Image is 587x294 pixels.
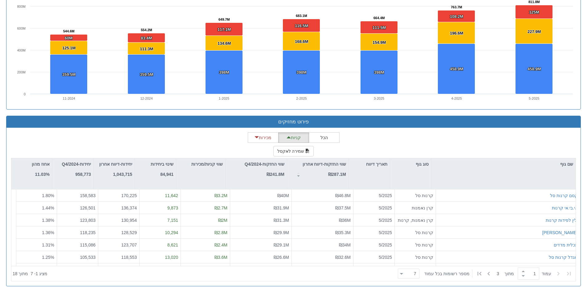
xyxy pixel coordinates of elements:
[19,242,54,248] div: 1.31 %
[542,271,551,277] span: ‏עמוד
[214,255,227,260] span: ₪3.6M
[309,132,340,143] button: הכל
[218,41,231,46] tspan: 134.6M
[552,205,578,211] div: אי.בי.אי קרנות
[339,218,351,223] span: ₪36M
[542,230,578,236] button: [PERSON_NAME]
[141,36,152,40] tspan: 83.4M
[140,72,153,77] tspan: 359.5M
[17,27,26,30] text: 600M
[328,172,346,177] strong: ₪287.1M
[303,161,346,168] p: שווי החזקות-דיווח אחרון
[59,254,96,260] div: 105,533
[245,161,284,168] p: שווי החזקות-Q4/2024
[277,193,289,198] span: ₪40M
[63,29,75,33] tspan: 544.6M
[349,158,390,170] div: תאריך דיווח
[373,16,385,20] tspan: 664.4M
[554,242,578,248] div: תכלית מדדים
[450,31,463,35] tspan: 196.6M
[356,230,392,236] div: 5/2025
[142,230,178,236] div: 10,294
[274,230,289,235] span: ₪29.9M
[19,205,54,211] div: 1.44 %
[296,70,307,75] tspan: 398M
[274,255,289,260] span: ₪26.6M
[450,14,463,19] tspan: 108.2M
[35,172,50,177] strong: 11.03%
[101,217,137,223] div: 130,954
[11,119,576,125] h3: פירוט מחזיקים
[390,158,431,170] div: סוג גוף
[142,254,178,260] div: 13,020
[356,193,392,199] div: 5/2025
[373,25,386,30] tspan: 111.5M
[373,40,386,45] tspan: 154.9M
[101,254,137,260] div: 118,553
[59,242,96,248] div: 115,086
[19,193,54,199] div: 1.80 %
[274,218,289,223] span: ₪31.3M
[75,172,91,177] strong: 958,773
[267,172,284,177] strong: ₪241.8M
[113,172,132,177] strong: 1,043,715
[273,146,314,156] button: שמירה לאקסל
[397,217,433,223] div: קרן נאמנות, קרנות סל
[214,242,227,247] span: ₪2.4M
[141,28,152,32] tspan: 554.2M
[335,205,351,210] span: ₪37.5M
[451,5,462,9] tspan: 763.7M
[32,161,50,168] p: אחוז מהון
[356,205,392,211] div: 5/2025
[218,27,231,32] tspan: 117.1M
[339,242,351,247] span: ₪34M
[397,254,433,260] div: קרנות סל
[335,230,351,235] span: ₪35.3M
[140,97,153,100] text: 12-2024
[160,172,173,177] strong: 84,941
[274,242,289,247] span: ₪29.1M
[528,67,541,71] tspan: 458.9M
[62,46,75,50] tspan: 125.1M
[19,230,54,236] div: 1.36 %
[214,230,227,235] span: ₪2.8M
[99,161,132,168] p: יחידות-דיווח אחרון
[274,205,289,210] span: ₪31.9M
[151,161,173,168] p: שינוי ביחידות
[142,205,178,211] div: 9,873
[59,217,96,223] div: 123,803
[17,5,26,8] text: 800M
[529,10,539,14] tspan: 125M
[59,230,96,236] div: 118,235
[218,18,230,21] tspan: 649.7M
[397,230,433,236] div: קרנות סל
[19,254,54,260] div: 1.25 %
[397,205,433,211] div: קרן נאמנות
[374,70,384,75] tspan: 398M
[59,205,96,211] div: 126,501
[17,48,26,52] text: 400M
[248,132,279,143] button: מכירות
[497,271,504,277] span: 3
[17,70,26,74] text: 200M
[335,193,351,198] span: ₪46.8M
[219,97,229,100] text: 1-2025
[142,242,178,248] div: 8,621
[296,14,307,18] tspan: 683.1M
[101,230,137,236] div: 128,529
[335,255,351,260] span: ₪32.6M
[546,217,578,223] div: ילין לפידות קרנות
[214,205,227,210] span: ₪2.7M
[431,158,576,170] div: שם גוף
[397,193,433,199] div: קרנות סל
[101,193,137,199] div: 170,225
[176,158,225,170] div: שווי קניות/מכירות
[549,254,578,260] button: מגדל קרנות סל
[13,267,47,280] div: ‏מציג 1 - 7 ‏ מתוך 18
[278,132,309,143] button: קניות
[528,29,541,34] tspan: 227.9M
[219,70,229,75] tspan: 398M
[63,97,75,100] text: 11-2024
